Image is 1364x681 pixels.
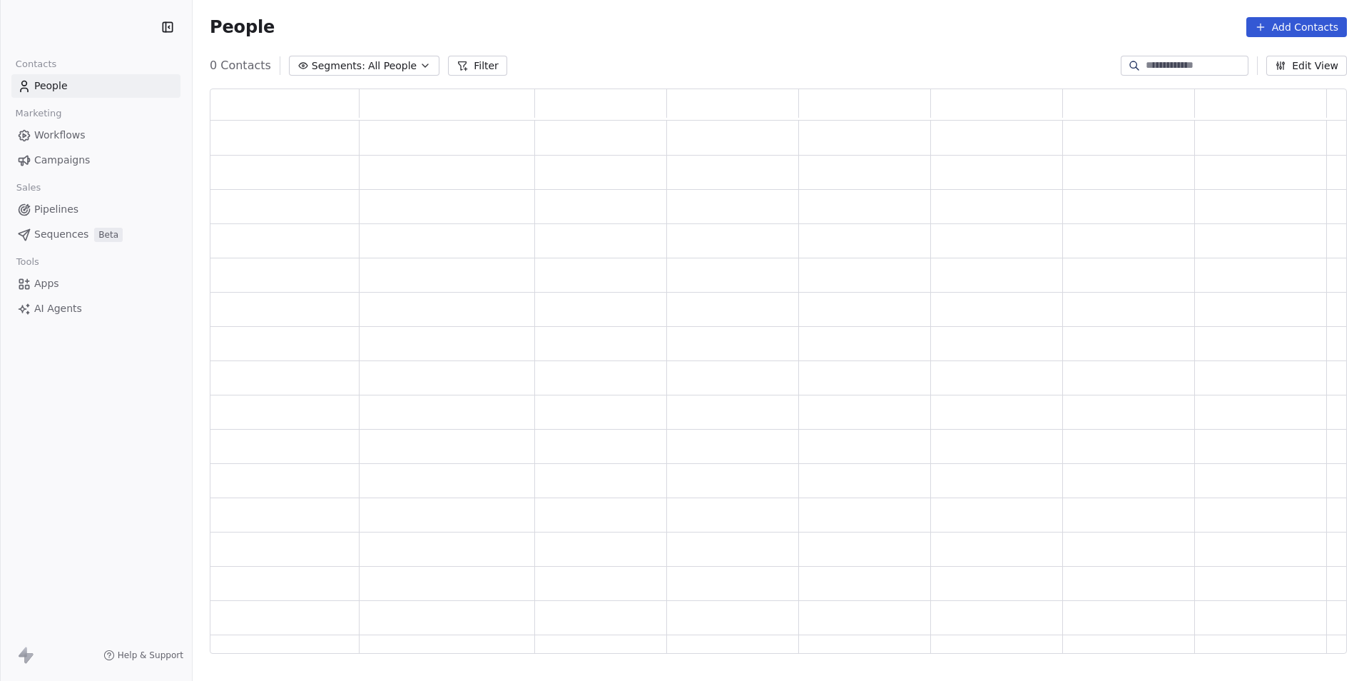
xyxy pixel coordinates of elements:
[94,228,123,242] span: Beta
[34,202,78,217] span: Pipelines
[312,59,365,74] span: Segments:
[34,128,86,143] span: Workflows
[11,272,180,296] a: Apps
[448,56,507,76] button: Filter
[34,153,90,168] span: Campaigns
[210,16,275,38] span: People
[10,177,47,198] span: Sales
[34,301,82,316] span: AI Agents
[9,103,68,124] span: Marketing
[1246,17,1347,37] button: Add Contacts
[103,650,183,661] a: Help & Support
[118,650,183,661] span: Help & Support
[11,223,180,246] a: SequencesBeta
[34,79,68,94] span: People
[11,198,180,221] a: Pipelines
[210,57,271,74] span: 0 Contacts
[11,148,180,172] a: Campaigns
[368,59,417,74] span: All People
[34,227,88,242] span: Sequences
[34,276,59,291] span: Apps
[11,123,180,147] a: Workflows
[11,74,180,98] a: People
[9,54,63,75] span: Contacts
[1266,56,1347,76] button: Edit View
[11,297,180,321] a: AI Agents
[10,251,45,273] span: Tools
